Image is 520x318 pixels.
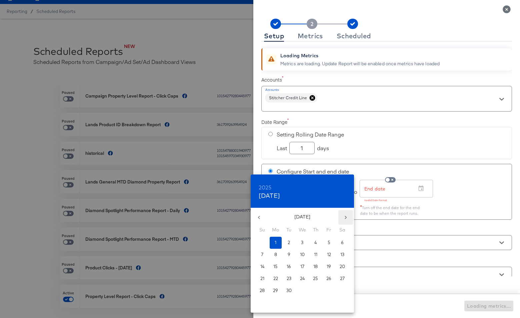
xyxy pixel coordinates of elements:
button: 25 [310,273,322,285]
span: Fr [323,226,335,234]
p: 20 [340,263,345,270]
button: 10 [296,249,308,261]
button: 30 [283,285,295,297]
span: Tu [283,226,295,234]
p: [DATE] [266,213,338,220]
p: 22 [273,275,278,282]
button: 21 [256,273,268,285]
button: [DATE] [259,192,280,199]
p: 18 [313,263,318,270]
p: 1 [275,239,276,246]
span: Su [256,226,268,234]
button: 15 [270,261,282,273]
p: 3 [301,239,303,246]
button: 27 [336,273,348,285]
button: 22 [270,273,282,285]
button: 6 [336,237,348,249]
span: Th [310,226,322,234]
p: 2 [288,239,290,246]
button: 26 [323,273,335,285]
p: 27 [340,275,345,282]
button: 16 [283,261,295,273]
button: 5 [323,237,335,249]
button: 23 [283,273,295,285]
p: 26 [326,275,331,282]
button: 9 [283,249,295,261]
button: 2 [283,237,295,249]
p: 23 [287,275,291,282]
button: 1 [270,237,282,249]
button: 24 [296,273,308,285]
p: 24 [300,275,305,282]
p: 9 [288,251,290,258]
button: 4 [310,237,322,249]
button: 7 [256,249,268,261]
p: 10 [300,251,305,258]
p: 25 [313,275,318,282]
p: 30 [286,287,292,294]
button: 18 [310,261,322,273]
p: 29 [273,287,278,294]
p: 5 [328,239,330,246]
p: 13 [340,251,344,258]
p: 28 [260,287,265,294]
p: 16 [287,263,291,270]
button: 2025 [259,183,272,192]
button: 8 [270,249,282,261]
button: 19 [323,261,335,273]
button: 11 [310,249,322,261]
p: 12 [327,251,331,258]
p: 17 [300,263,304,270]
span: We [296,226,308,234]
span: Mo [270,226,282,234]
button: 17 [296,261,308,273]
p: 11 [314,251,317,258]
button: 14 [256,261,268,273]
span: Sa [336,226,348,234]
p: 7 [261,251,263,258]
p: 19 [327,263,331,270]
p: 6 [341,239,344,246]
p: 4 [314,239,317,246]
p: 21 [260,275,264,282]
button: 3 [296,237,308,249]
button: 20 [336,261,348,273]
button: 13 [336,249,348,261]
p: 15 [273,263,278,270]
button: 12 [323,249,335,261]
p: 14 [260,263,264,270]
p: 8 [274,251,277,258]
button: 29 [270,285,282,297]
button: 28 [256,285,268,297]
